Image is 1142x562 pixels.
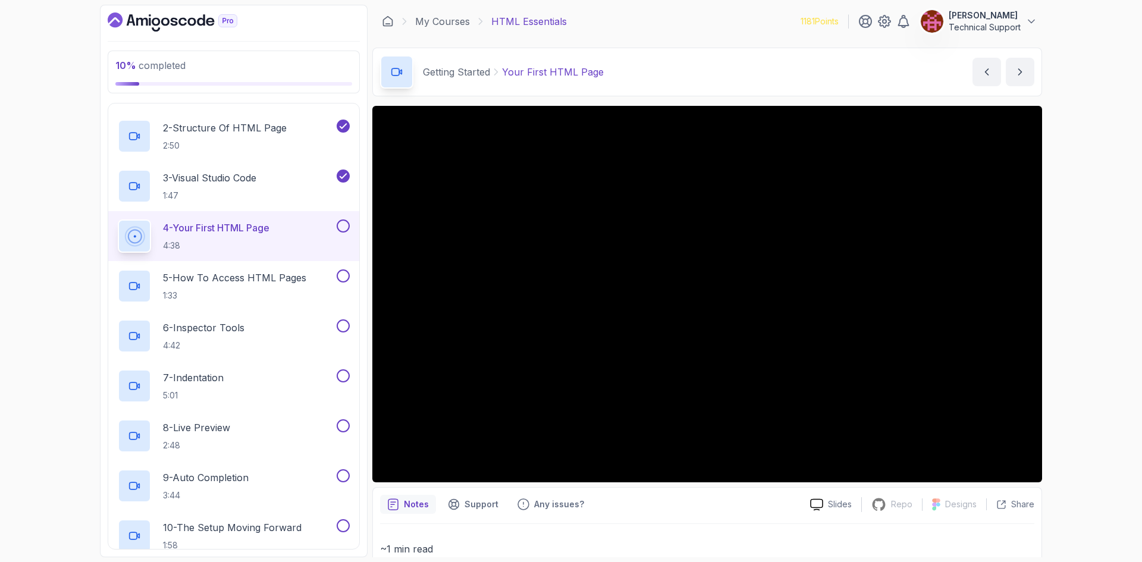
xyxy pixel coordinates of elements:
p: Slides [828,498,852,510]
p: Designs [945,498,977,510]
p: Notes [404,498,429,510]
p: 1:58 [163,539,302,551]
p: 10 - The Setup Moving Forward [163,520,302,535]
p: 2 - Structure Of HTML Page [163,121,287,135]
p: 8 - Live Preview [163,420,230,435]
button: Share [986,498,1034,510]
button: 5-How To Access HTML Pages1:33 [118,269,350,303]
p: 7 - Indentation [163,371,224,385]
p: 1:33 [163,290,306,302]
button: 2-Structure Of HTML Page2:50 [118,120,350,153]
p: 5:01 [163,390,224,401]
button: 6-Inspector Tools4:42 [118,319,350,353]
p: ~1 min read [380,541,1034,557]
button: Feedback button [510,495,591,514]
a: Dashboard [108,12,265,32]
p: 1:47 [163,190,256,202]
p: Repo [891,498,912,510]
button: 9-Auto Completion3:44 [118,469,350,503]
p: 4:38 [163,240,269,252]
a: My Courses [415,14,470,29]
button: next content [1006,58,1034,86]
p: 3:44 [163,489,249,501]
button: 8-Live Preview2:48 [118,419,350,453]
p: [PERSON_NAME] [949,10,1021,21]
p: Technical Support [949,21,1021,33]
a: Slides [801,498,861,511]
p: 5 - How To Access HTML Pages [163,271,306,285]
button: 10-The Setup Moving Forward1:58 [118,519,350,552]
p: Share [1011,498,1034,510]
p: 3 - Visual Studio Code [163,171,256,185]
p: HTML Essentials [491,14,567,29]
button: notes button [380,495,436,514]
button: Support button [441,495,506,514]
button: user profile image[PERSON_NAME]Technical Support [920,10,1037,33]
span: completed [115,59,186,71]
p: Any issues? [534,498,584,510]
p: 4 - Your First HTML Page [163,221,269,235]
p: Getting Started [423,65,490,79]
p: 2:50 [163,140,287,152]
span: 10 % [115,59,136,71]
p: Support [465,498,498,510]
button: previous content [972,58,1001,86]
p: Your First HTML Page [502,65,604,79]
p: 1181 Points [801,15,839,27]
a: Dashboard [382,15,394,27]
button: 4-Your First HTML Page4:38 [118,219,350,253]
iframe: 5 - Your First HTML Page [372,106,1042,482]
p: 2:48 [163,439,230,451]
img: user profile image [921,10,943,33]
p: 9 - Auto Completion [163,470,249,485]
button: 7-Indentation5:01 [118,369,350,403]
p: 4:42 [163,340,244,351]
p: 6 - Inspector Tools [163,321,244,335]
button: 3-Visual Studio Code1:47 [118,169,350,203]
